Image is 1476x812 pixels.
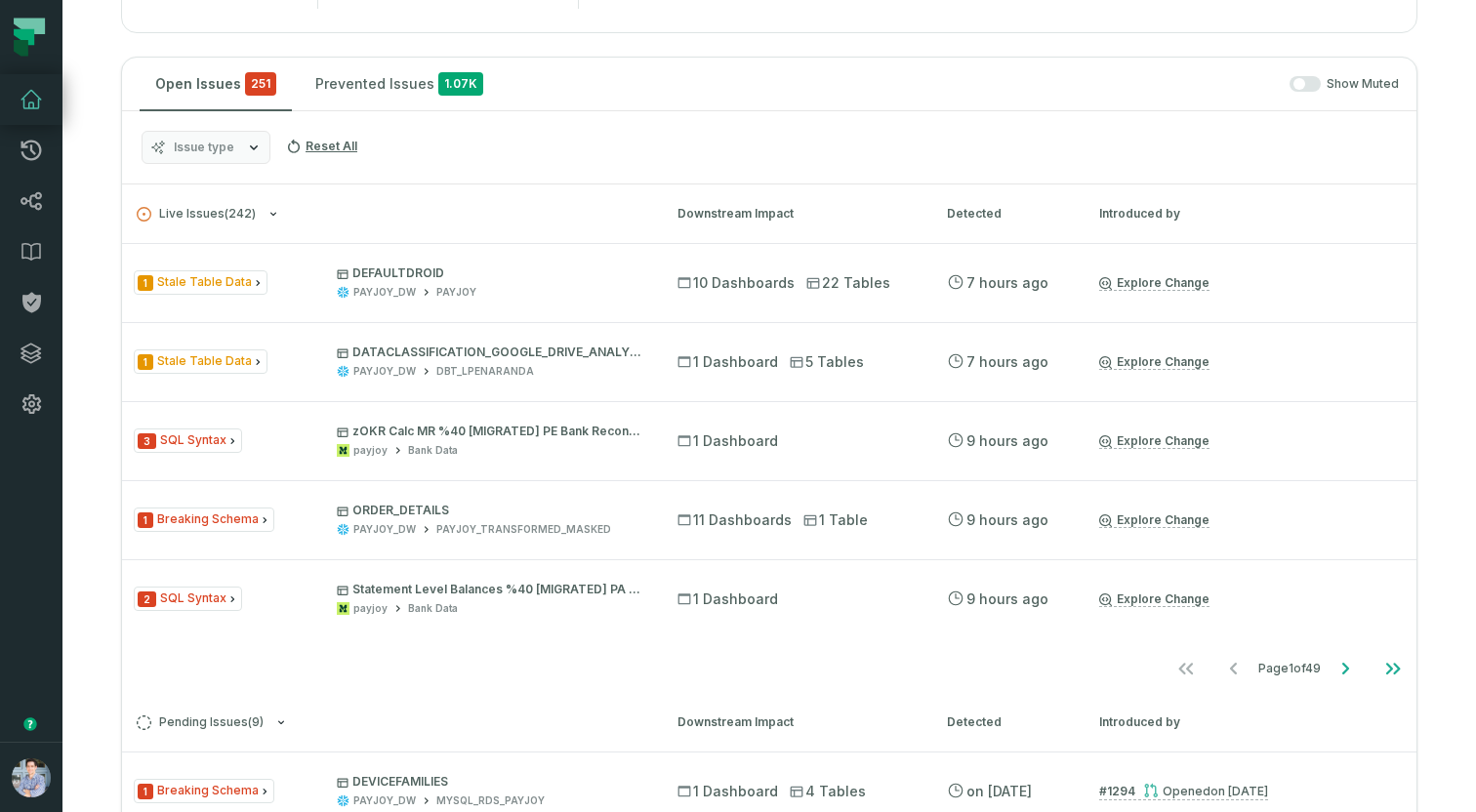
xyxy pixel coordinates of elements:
div: MYSQL_RDS_PAYJOY [436,793,545,808]
ul: Page 1 of 49 [1163,649,1416,688]
span: Issue Type [134,587,242,611]
span: Severity [138,512,153,528]
button: Go to previous page [1210,649,1257,688]
span: 1 Table [803,510,868,530]
div: Downstream Impact [677,713,912,731]
div: payjoy [353,601,388,616]
div: Bank Data [408,443,458,458]
div: Detected [947,205,1064,223]
div: PAYJOY_TRANSFORMED_MASKED [436,522,611,537]
span: Pending Issues ( 9 ) [137,715,264,730]
p: ORDER_DETAILS [337,503,641,518]
p: DATACLASSIFICATION_GOOGLE_DRIVE_ANALYTICS [337,345,641,360]
span: 11 Dashboards [677,510,792,530]
a: Explore Change [1099,433,1209,449]
button: Prevented Issues [300,58,499,110]
div: Introduced by [1099,205,1275,223]
button: Open Issues [140,58,292,110]
div: PAYJOY_DW [353,793,416,808]
span: Issue Type [134,507,274,532]
div: PAYJOY_DW [353,364,416,379]
relative-time: Jul 17, 2025, 1:33 AM PDT [966,783,1032,799]
div: Tooltip anchor [21,715,39,733]
button: Pending Issues(9) [137,715,642,730]
span: Severity [138,784,153,799]
relative-time: Sep 30, 2025, 12:46 AM PDT [966,511,1048,528]
relative-time: Sep 30, 2025, 3:10 AM PDT [966,353,1048,370]
img: avatar of Alon Nafta [12,758,51,797]
span: 5 Tables [790,352,864,372]
relative-time: Sep 30, 2025, 12:46 AM PDT [966,590,1048,607]
a: Explore Change [1099,275,1209,291]
span: Issue type [174,140,234,155]
a: Explore Change [1099,354,1209,370]
span: 1 Dashboard [677,589,778,609]
relative-time: Sep 30, 2025, 3:10 AM PDT [966,274,1048,291]
span: 1 Dashboard [677,431,778,451]
span: Issue Type [134,349,267,374]
div: Opened [1143,784,1268,798]
span: Severity [138,433,156,449]
span: 10 Dashboards [677,273,795,293]
div: Detected [947,713,1064,731]
p: DEFAULTDROID [337,265,641,281]
span: Severity [138,354,153,370]
span: Severity [138,591,156,607]
a: #1294Opened[DATE] 2:14:19 PM [1099,783,1268,800]
span: Issue Type [134,779,274,803]
div: PAYJOY [436,285,476,300]
p: zOKR Calc MR %40 [MIGRATED] PE Bank Reconciliation Reports [337,424,641,439]
button: Go to next page [1322,649,1369,688]
span: Issue Type [134,270,267,295]
span: Severity [138,275,153,291]
button: Go to first page [1163,649,1209,688]
span: 1 Dashboard [677,782,778,801]
button: Go to last page [1370,649,1416,688]
relative-time: Jun 2, 2025, 2:14 PM PDT [1210,784,1268,798]
relative-time: Sep 30, 2025, 12:46 AM PDT [966,432,1048,449]
div: Bank Data [408,601,458,616]
nav: pagination [122,649,1416,688]
span: 4 Tables [790,782,866,801]
button: Live Issues(242) [137,207,642,222]
button: Reset All [278,131,365,162]
button: Issue type [142,131,270,164]
a: Explore Change [1099,591,1209,607]
span: 22 Tables [806,273,890,293]
span: Live Issues ( 242 ) [137,207,256,222]
span: Issue Type [134,428,242,453]
a: Explore Change [1099,512,1209,528]
span: 1.07K [438,72,483,96]
span: 1 Dashboard [677,352,778,372]
p: Statement Level Balances %40 [MIGRATED] PA Bank Reconciliation Reports [337,582,641,597]
div: payjoy [353,443,388,458]
p: DEVICEFAMILIES [337,774,641,790]
div: PAYJOY_DW [353,285,416,300]
div: Introduced by [1099,713,1275,731]
div: DBT_LPENARANDA [436,364,534,379]
div: PAYJOY_DW [353,522,416,537]
span: critical issues and errors combined [245,72,276,96]
div: Show Muted [507,76,1399,93]
div: Downstream Impact [677,205,912,223]
div: Live Issues(242) [122,243,1416,692]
